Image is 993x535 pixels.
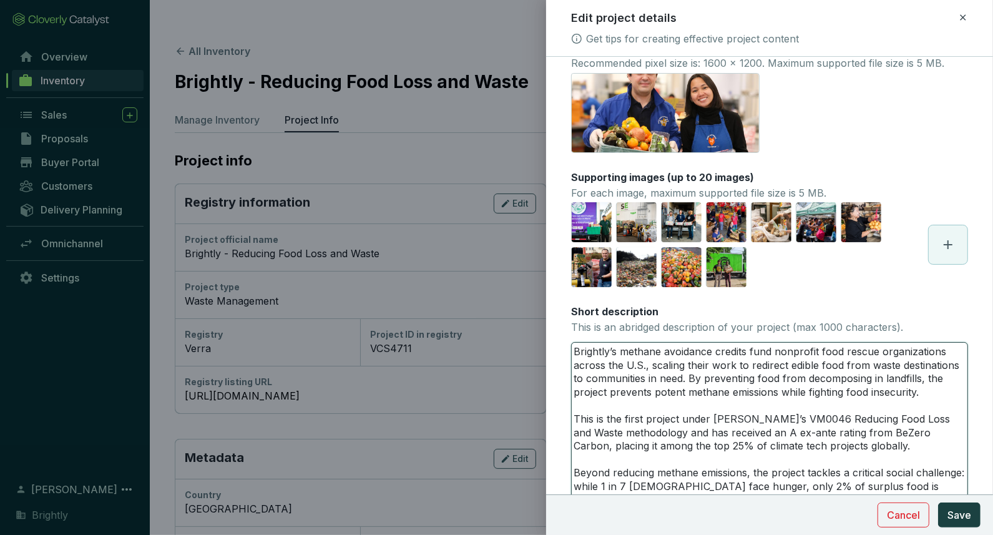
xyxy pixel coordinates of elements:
[938,503,981,528] button: Save
[571,321,903,335] p: This is an abridged description of your project (max 1000 characters).
[662,247,702,287] img: https://imagedelivery.net/OeX1-Pzk5r51De534GGSBA/prod/supply/projects/ab8e623e3c454b6db5e8e72b564...
[571,170,754,184] label: Supporting images (up to 20 images)
[572,247,612,287] img: https://imagedelivery.net/OeX1-Pzk5r51De534GGSBA/prod/supply/projects/ab8e623e3c454b6db5e8e72b564...
[878,503,929,528] button: Cancel
[572,10,677,26] h2: Edit project details
[751,202,791,242] img: https://imagedelivery.net/OeX1-Pzk5r51De534GGSBA/prod/supply/projects/ab8e623e3c454b6db5e8e72b564...
[707,247,746,287] img: https://imagedelivery.net/OeX1-Pzk5r51De534GGSBA/prod/supply/projects/ab8e623e3c454b6db5e8e72b564...
[617,247,657,287] img: https://imagedelivery.net/OeX1-Pzk5r51De534GGSBA/prod/supply/projects/ab8e623e3c454b6db5e8e72b564...
[587,31,800,46] a: Get tips for creating effective project content
[947,508,971,523] span: Save
[887,508,920,523] span: Cancel
[617,202,657,242] img: https://imagedelivery.net/OeX1-Pzk5r51De534GGSBA/prod/supply/projects/ab8e623e3c454b6db5e8e72b564...
[571,305,658,318] label: Short description
[572,202,612,242] img: https://imagedelivery.net/OeX1-Pzk5r51De534GGSBA/prod/supply/projects/ab8e623e3c454b6db5e8e72b564...
[796,202,836,242] img: https://imagedelivery.net/OeX1-Pzk5r51De534GGSBA/prod/supply/projects/ab8e623e3c454b6db5e8e72b564...
[662,202,702,242] img: https://imagedelivery.net/OeX1-Pzk5r51De534GGSBA/prod/supply/projects/ab8e623e3c454b6db5e8e72b564...
[571,187,826,200] p: For each image, maximum supported file size is 5 MB.
[707,202,746,242] img: https://imagedelivery.net/OeX1-Pzk5r51De534GGSBA/prod/supply/projects/ab8e623e3c454b6db5e8e72b564...
[571,57,944,71] p: Recommended pixel size is: 1600 x 1200. Maximum supported file size is 5 MB.
[841,202,881,242] img: https://imagedelivery.net/OeX1-Pzk5r51De534GGSBA/prod/supply/projects/ab8e623e3c454b6db5e8e72b564...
